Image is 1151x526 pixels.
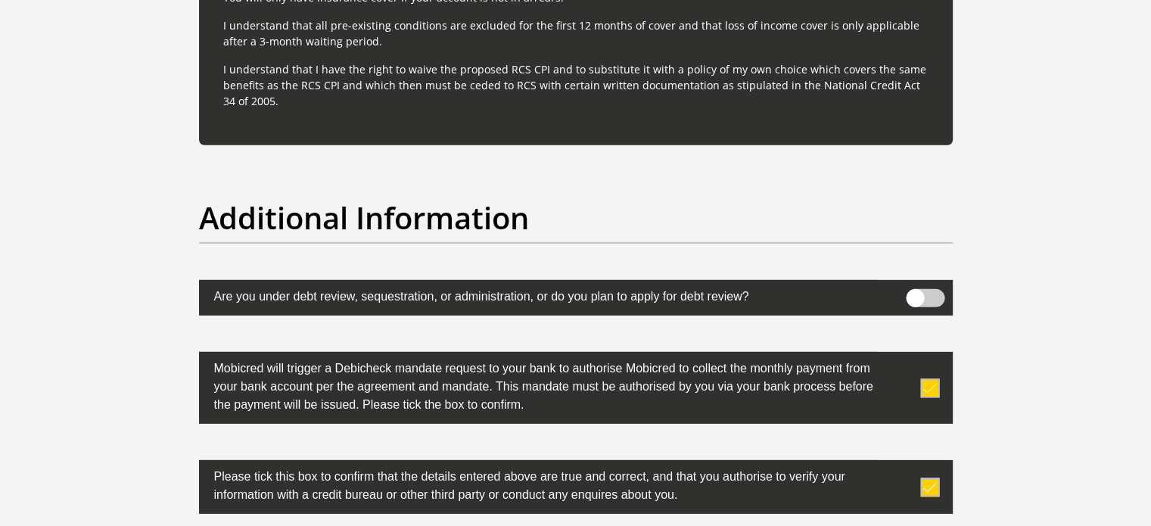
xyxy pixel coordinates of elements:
[199,460,877,508] label: Please tick this box to confirm that the details entered above are true and correct, and that you...
[199,352,877,418] label: Mobicred will trigger a Debicheck mandate request to your bank to authorise Mobicred to collect t...
[199,280,877,310] label: Are you under debt review, sequestration, or administration, or do you plan to apply for debt rev...
[223,61,929,109] p: I understand that I have the right to waive the proposed RCS CPI and to substitute it with a poli...
[223,17,929,49] p: I understand that all pre-existing conditions are excluded for the first 12 months of cover and t...
[199,200,953,236] h2: Additional Information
